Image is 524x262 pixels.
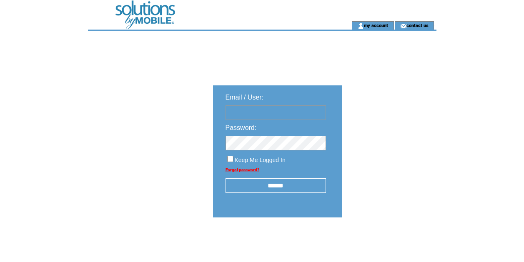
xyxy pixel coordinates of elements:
[358,22,364,29] img: account_icon.gif;jsessionid=2D24C9AD49E50E068489D1703B087AA3
[366,238,408,249] img: transparent.png;jsessionid=2D24C9AD49E50E068489D1703B087AA3
[406,22,429,28] a: contact us
[364,22,388,28] a: my account
[226,124,257,131] span: Password:
[226,167,259,172] a: Forgot password?
[400,22,406,29] img: contact_us_icon.gif;jsessionid=2D24C9AD49E50E068489D1703B087AA3
[226,94,264,101] span: Email / User:
[235,157,286,163] span: Keep Me Logged In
